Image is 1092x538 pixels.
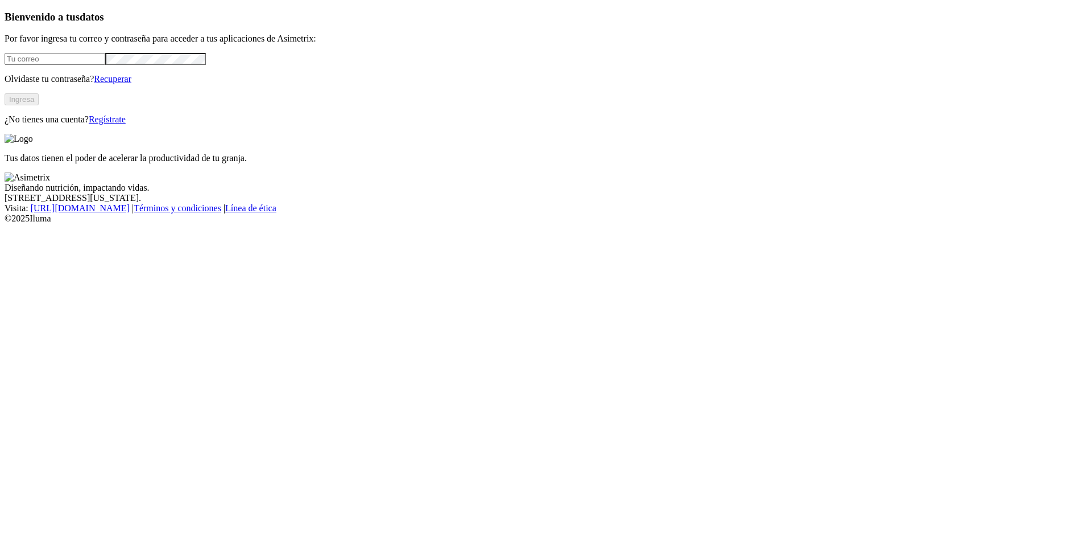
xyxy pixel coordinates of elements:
[5,74,1087,84] p: Olvidaste tu contraseña?
[5,203,1087,213] div: Visita : | |
[5,183,1087,193] div: Diseñando nutrición, impactando vidas.
[5,173,50,183] img: Asimetrix
[5,114,1087,125] p: ¿No tienes una cuenta?
[5,134,33,144] img: Logo
[134,203,221,213] a: Términos y condiciones
[5,11,1087,23] h3: Bienvenido a tus
[225,203,276,213] a: Línea de ética
[5,34,1087,44] p: Por favor ingresa tu correo y contraseña para acceder a tus aplicaciones de Asimetrix:
[5,213,1087,224] div: © 2025 Iluma
[94,74,131,84] a: Recuperar
[80,11,104,23] span: datos
[31,203,130,213] a: [URL][DOMAIN_NAME]
[5,153,1087,163] p: Tus datos tienen el poder de acelerar la productividad de tu granja.
[5,93,39,105] button: Ingresa
[5,53,105,65] input: Tu correo
[5,193,1087,203] div: [STREET_ADDRESS][US_STATE].
[89,114,126,124] a: Regístrate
